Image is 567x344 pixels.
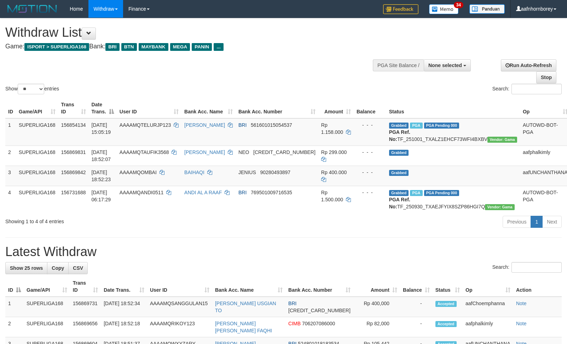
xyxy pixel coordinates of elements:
[485,204,515,210] span: Vendor URL: https://trx31.1velocity.biz
[101,297,147,317] td: [DATE] 18:52:34
[400,297,433,317] td: -
[184,122,225,128] a: [PERSON_NAME]
[70,297,101,317] td: 156869731
[147,297,212,317] td: AAAAMQSANGGULAN15
[147,317,212,337] td: AAAAMQRIKOY123
[105,43,119,51] span: BRI
[429,4,459,14] img: Button%20Memo.svg
[92,190,111,202] span: [DATE] 06:17:29
[463,297,513,317] td: aafChoemphanna
[410,123,422,129] span: Marked by aafsengchandara
[70,277,101,297] th: Trans ID: activate to sort column ascending
[321,149,347,155] span: Rp 299.000
[357,189,383,196] div: - - -
[373,59,424,71] div: PGA Site Balance /
[184,149,225,155] a: [PERSON_NAME]
[353,297,400,317] td: Rp 400,000
[89,98,117,118] th: Date Trans.: activate to sort column descending
[70,317,101,337] td: 156869656
[24,43,89,51] span: ISPORT > SUPERLIGA168
[463,317,513,337] td: aafphalkimly
[5,262,47,274] a: Show 25 rows
[492,262,562,273] label: Search:
[147,277,212,297] th: User ID: activate to sort column ascending
[139,43,168,51] span: MAYBANK
[433,277,463,297] th: Status: activate to sort column ascending
[503,216,531,228] a: Previous
[61,190,86,195] span: 156731688
[318,98,354,118] th: Amount: activate to sort column ascending
[424,59,471,71] button: None selected
[68,262,88,274] a: CSV
[288,301,296,306] span: BRI
[400,317,433,337] td: -
[288,321,301,326] span: CIMB
[24,277,70,297] th: Game/API: activate to sort column ascending
[463,277,513,297] th: Op: activate to sort column ascending
[5,118,16,146] td: 1
[321,122,343,135] span: Rp 1.158.000
[516,301,527,306] a: Note
[58,98,89,118] th: Trans ID: activate to sort column ascending
[285,277,353,297] th: Bank Acc. Number: activate to sort column ascending
[516,321,527,326] a: Note
[215,321,272,333] a: [PERSON_NAME] [PERSON_NAME] FAQHI
[184,190,222,195] a: ANDI AL A RAAF
[120,190,164,195] span: AAAAMQANDI0511
[511,84,562,94] input: Search:
[511,262,562,273] input: Search:
[5,215,231,225] div: Showing 1 to 4 of 4 entries
[454,2,463,8] span: 34
[52,265,64,271] span: Copy
[357,121,383,129] div: - - -
[184,170,204,175] a: BAIHAQI
[238,190,247,195] span: BRI
[120,149,169,155] span: AAAAMQTAUFIK3568
[435,301,457,307] span: Accepted
[389,197,410,209] b: PGA Ref. No:
[24,297,70,317] td: SUPERLIGA168
[389,170,409,176] span: Grabbed
[389,123,409,129] span: Grabbed
[389,190,409,196] span: Grabbed
[16,98,58,118] th: Game/API: activate to sort column ascending
[428,63,462,68] span: None selected
[513,277,562,297] th: Action
[253,149,316,155] span: Copy 5859457206369533 to clipboard
[16,186,58,213] td: SUPERLIGA168
[321,190,343,202] span: Rp 1.500.000
[214,43,223,51] span: ...
[353,317,400,337] td: Rp 82,000
[212,277,285,297] th: Bank Acc. Name: activate to sort column ascending
[101,277,147,297] th: Date Trans.: activate to sort column ascending
[5,166,16,186] td: 3
[542,216,562,228] a: Next
[357,149,383,156] div: - - -
[16,118,58,146] td: SUPERLIGA168
[170,43,190,51] span: MEGA
[260,170,291,175] span: Copy 90280493897 to clipboard
[92,122,111,135] span: [DATE] 15:05:19
[238,149,249,155] span: NEO
[61,149,86,155] span: 156869831
[5,277,24,297] th: ID: activate to sort column descending
[18,84,44,94] select: Showentries
[5,245,562,259] h1: Latest Withdraw
[61,170,86,175] span: 156869842
[386,186,520,213] td: TF_250930_TXAEJFYIX8SZP86HGI7Q
[353,277,400,297] th: Amount: activate to sort column ascending
[321,170,347,175] span: Rp 400.000
[192,43,212,51] span: PANIN
[120,170,157,175] span: AAAAMQOMBAI
[424,123,459,129] span: PGA Pending
[357,169,383,176] div: - - -
[251,122,292,128] span: Copy 561601015054537 to clipboard
[238,170,256,175] span: JENIUS
[5,4,59,14] img: MOTION_logo.png
[121,43,137,51] span: BTN
[5,146,16,166] td: 2
[117,98,181,118] th: User ID: activate to sort column ascending
[101,317,147,337] td: [DATE] 18:52:18
[424,190,459,196] span: PGA Pending
[47,262,69,274] a: Copy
